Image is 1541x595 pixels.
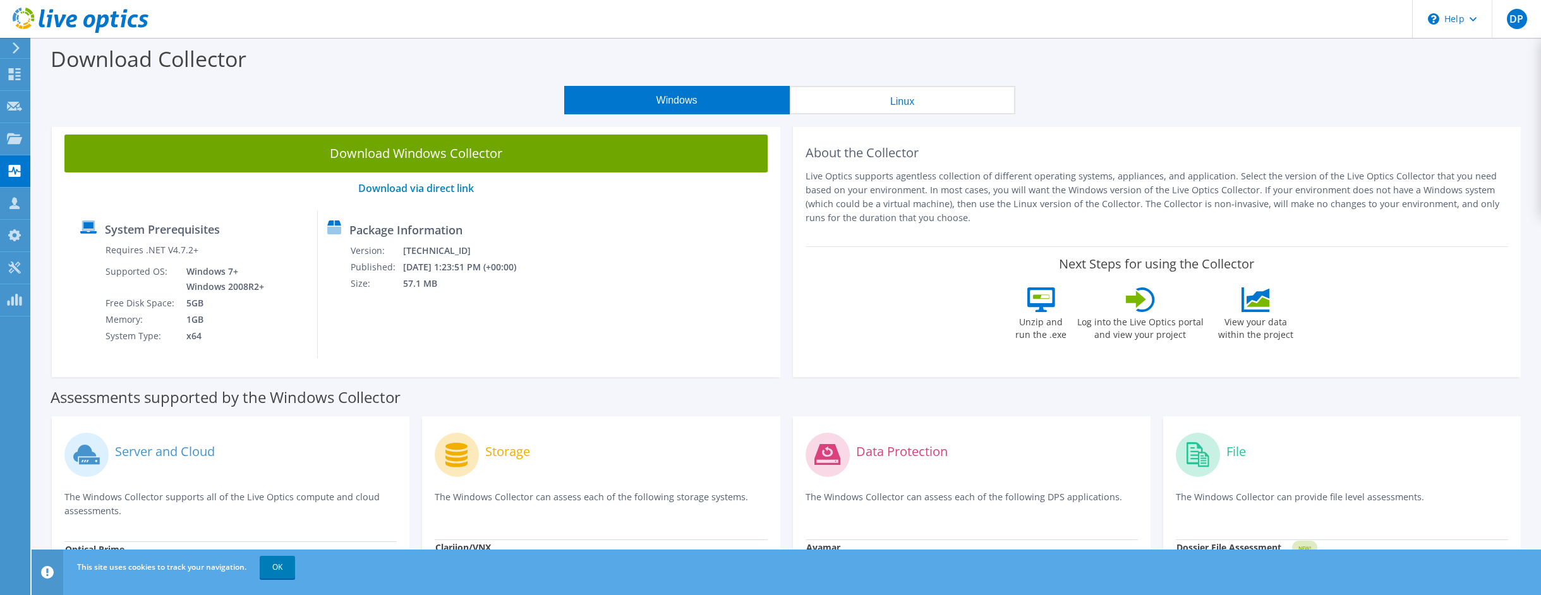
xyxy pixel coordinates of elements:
[1077,312,1204,341] label: Log into the Live Optics portal and view your project
[177,311,267,328] td: 1GB
[64,135,768,172] a: Download Windows Collector
[1298,544,1310,551] tspan: NEW!
[564,86,790,114] button: Windows
[177,263,267,295] td: Windows 7+ Windows 2008R2+
[402,275,533,292] td: 57.1 MB
[177,328,267,344] td: x64
[1507,9,1527,29] span: DP
[790,86,1015,114] button: Linux
[105,223,220,236] label: System Prerequisites
[485,445,530,458] label: Storage
[1176,541,1281,553] strong: Dossier File Assessment
[1226,445,1246,458] label: File
[806,490,1138,516] p: The Windows Collector can assess each of the following DPS applications.
[51,391,401,404] label: Assessments supported by the Windows Collector
[435,541,491,553] strong: Clariion/VNX
[65,543,124,555] strong: Optical Prime
[402,243,533,259] td: [TECHNICAL_ID]
[402,259,533,275] td: [DATE] 1:23:51 PM (+00:00)
[856,445,948,458] label: Data Protection
[350,259,402,275] td: Published:
[51,44,246,73] label: Download Collector
[349,224,462,236] label: Package Information
[350,243,402,259] td: Version:
[115,445,215,458] label: Server and Cloud
[806,169,1509,225] p: Live Optics supports agentless collection of different operating systems, appliances, and applica...
[806,145,1509,160] h2: About the Collector
[105,295,177,311] td: Free Disk Space:
[1211,312,1302,341] label: View your data within the project
[77,562,246,572] span: This site uses cookies to track your navigation.
[105,311,177,328] td: Memory:
[106,244,198,256] label: Requires .NET V4.7.2+
[177,295,267,311] td: 5GB
[105,328,177,344] td: System Type:
[1428,13,1439,25] svg: \n
[1176,490,1508,516] p: The Windows Collector can provide file level assessments.
[350,275,402,292] td: Size:
[435,490,767,516] p: The Windows Collector can assess each of the following storage systems.
[64,490,397,518] p: The Windows Collector supports all of the Live Optics compute and cloud assessments.
[105,263,177,295] td: Supported OS:
[806,541,840,553] strong: Avamar
[358,181,474,195] a: Download via direct link
[260,556,295,579] a: OK
[1059,256,1254,272] label: Next Steps for using the Collector
[1012,312,1070,341] label: Unzip and run the .exe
